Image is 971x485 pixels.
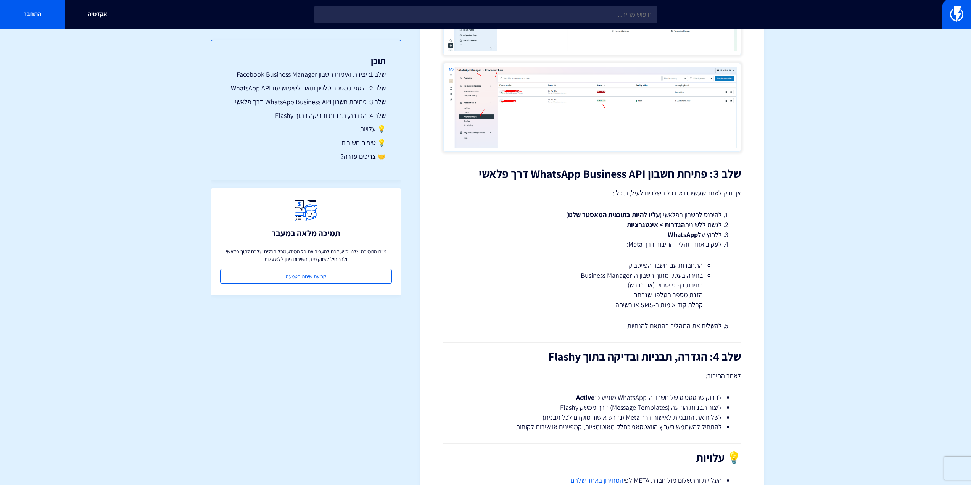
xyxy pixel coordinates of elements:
li: ללחוץ על [462,230,722,240]
li: להתחיל להשתמש בערוץ הוואטסאפ כחלק מאוטומציות, קמפיינים או שירות לקוחות [462,422,722,432]
a: 💡 עלויות [226,124,386,134]
li: לגשת ללשונית [462,220,722,230]
li: ליצור תבניות הודעה (Message Templates) דרך ממשק Flashy [462,403,722,412]
p: לאחר החיבור: [443,371,741,381]
a: 🤝 צריכים עזרה? [226,151,386,161]
p: צוות התמיכה שלנו יסייע לכם להעביר את כל המידע מכל הכלים שלכם לתוך פלאשי ולהתחיל לשווק מיד, השירות... [220,248,392,263]
li: בחירת דף פייסבוק (אם נדרש) [481,280,703,290]
a: שלב 3: פתיחת חשבון WhatsApp Business API דרך פלאשי [226,97,386,107]
p: אך ורק לאחר שעשיתם את כל השלבים לעיל, תוכלו: [443,188,741,198]
li: להשלים את התהליך בהתאם להנחיות [462,321,722,331]
strong: הגדרות > אינטגרציות [627,220,685,229]
a: המחירון באתר שלהם [570,476,623,485]
a: שלב 1: יצירת ואימות חשבון Facebook Business Manager [226,69,386,79]
li: לשלוח את התבניות לאישור דרך Meta (נדרש אישור מוקדם לכל תבנית) [462,412,722,422]
a: שלב 4: הגדרה, תבניות ובדיקה בתוך Flashy [226,111,386,121]
a: שלב 2: הוספת מספר טלפון תואם לשימוש עם WhatsApp API [226,83,386,93]
li: הזנת מספר הטלפון שנבחר [481,290,703,300]
h2: שלב 4: הגדרה, תבניות ובדיקה בתוך Flashy [443,350,741,363]
li: לעקוב אחר תהליך החיבור דרך Meta: [462,239,722,309]
a: קביעת שיחת הטמעה [220,269,392,284]
li: לבדוק שהסטטוס של חשבון ה-WhatsApp מופיע כ־ [462,393,722,403]
strong: עליו להיות בתוכנית המאסטר שלנו [568,210,660,219]
strong: Active [576,393,594,402]
input: חיפוש מהיר... [314,6,657,23]
li: להיכנס לחשבון בפלאשי ( ) [462,210,722,220]
h2: שלב 3: פתיחת חשבון WhatsApp Business API דרך פלאשי [443,168,741,180]
li: בחירה בעסק מתוך חשבון ה-Business Manager [481,271,703,280]
h3: תמיכה מלאה במעבר [272,229,340,238]
li: קבלת קוד אימות ב-SMS או בשיחה [481,300,703,310]
h2: 💡 עלויות [443,451,741,464]
h3: תוכן [226,56,386,66]
li: התחברות עם חשבון הפייסבוק [481,261,703,271]
a: 💡 טיפים חשובים [226,138,386,148]
strong: WhatsApp [668,230,698,239]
